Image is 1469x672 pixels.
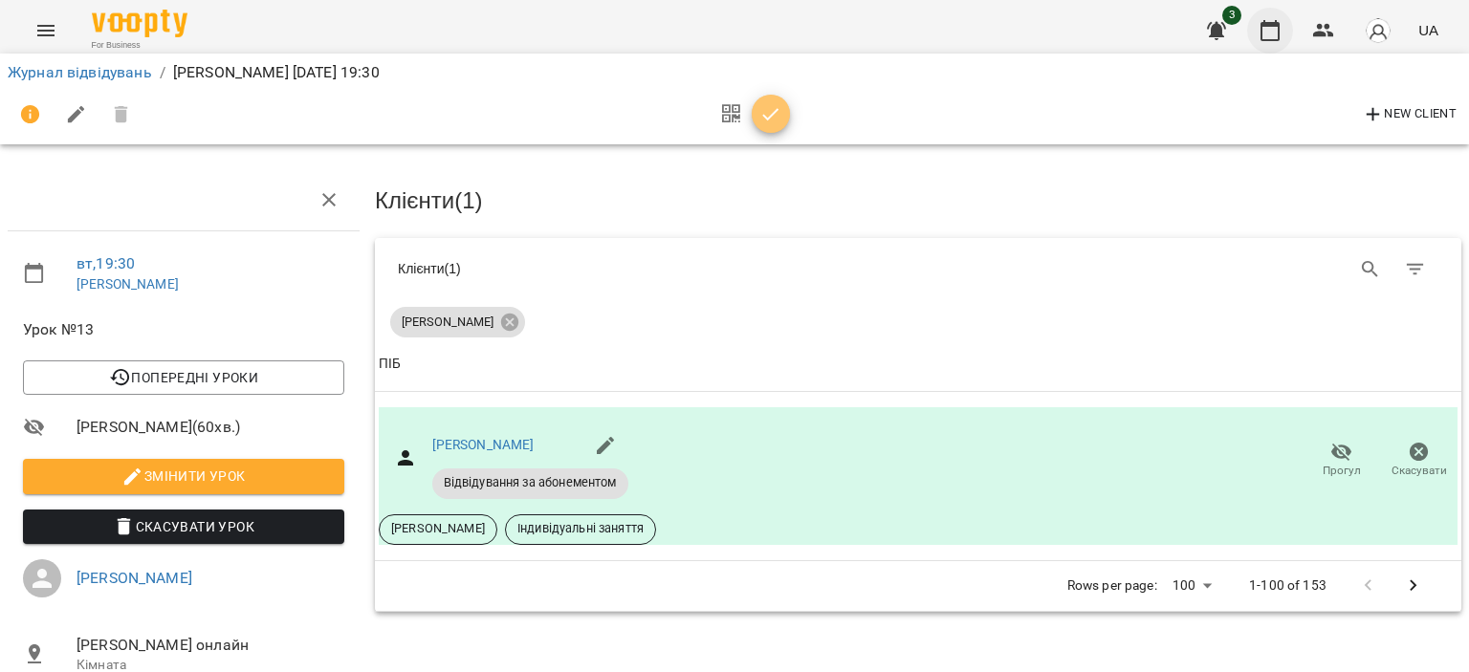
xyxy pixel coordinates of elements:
[1067,576,1157,596] p: Rows per page:
[1303,434,1380,488] button: Прогул
[38,515,329,538] span: Скасувати Урок
[1249,576,1326,596] p: 1-100 of 153
[8,61,1461,84] nav: breadcrumb
[23,318,344,341] span: Урок №13
[38,465,329,488] span: Змінити урок
[1222,6,1241,25] span: 3
[375,188,1461,213] h3: Клієнти ( 1 )
[92,39,187,52] span: For Business
[379,353,1458,376] span: ПІБ
[23,459,344,493] button: Змінити урок
[23,509,344,544] button: Скасувати Урок
[77,254,135,272] a: вт , 19:30
[379,353,401,376] div: ПІБ
[1392,463,1447,479] span: Скасувати
[1365,17,1392,44] img: avatar_s.png
[8,63,152,81] a: Журнал відвідувань
[1391,563,1436,609] button: Next Page
[1362,103,1457,126] span: New Client
[379,353,401,376] div: Sort
[506,520,655,537] span: Індивідуальні заняття
[1380,434,1458,488] button: Скасувати
[432,437,535,452] a: [PERSON_NAME]
[375,238,1461,299] div: Table Toolbar
[160,61,165,84] li: /
[1411,12,1446,48] button: UA
[1165,572,1218,599] div: 100
[23,360,344,395] button: Попередні уроки
[390,314,505,331] span: [PERSON_NAME]
[1323,463,1361,479] span: Прогул
[432,474,628,491] span: Відвідування за абонементом
[398,259,904,278] div: Клієнти ( 1 )
[173,61,380,84] p: [PERSON_NAME] [DATE] 19:30
[77,569,192,587] a: [PERSON_NAME]
[77,416,344,439] span: [PERSON_NAME] ( 60 хв. )
[38,366,329,389] span: Попередні уроки
[1348,247,1393,293] button: Search
[1392,247,1438,293] button: Фільтр
[77,276,179,292] a: [PERSON_NAME]
[380,520,496,537] span: [PERSON_NAME]
[1357,99,1461,130] button: New Client
[92,10,187,37] img: Voopty Logo
[1418,20,1438,40] span: UA
[23,8,69,54] button: Menu
[77,634,344,657] span: [PERSON_NAME] онлайн
[390,307,525,337] div: [PERSON_NAME]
